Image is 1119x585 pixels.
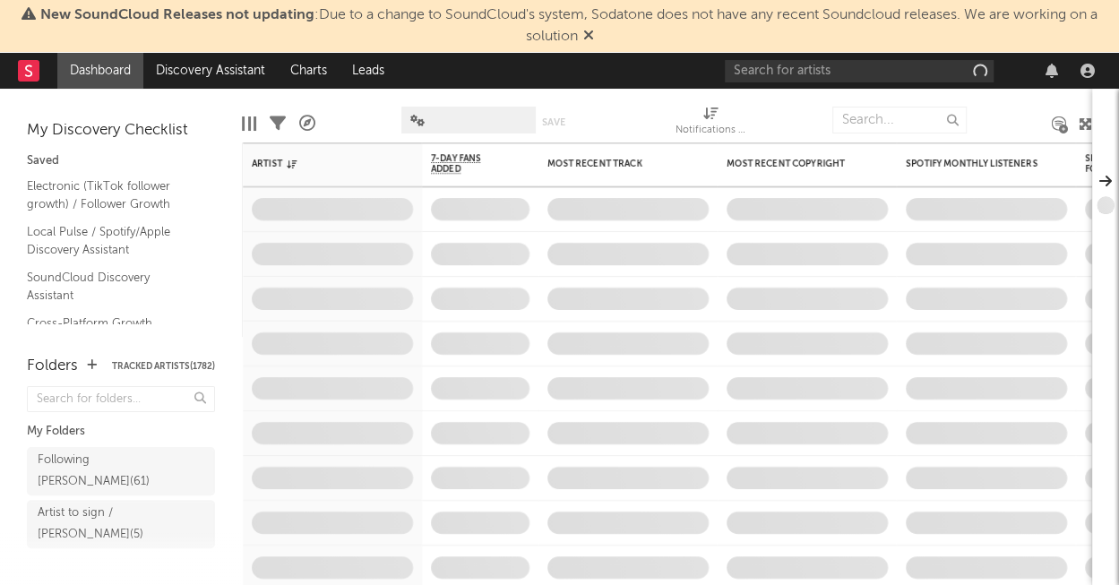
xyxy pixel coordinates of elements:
div: Notifications (Artist) [676,120,747,142]
div: A&R Pipeline [299,98,315,150]
input: Search... [832,107,967,133]
a: Electronic (TikTok follower growth) / Follower Growth [27,176,197,213]
div: Saved [27,151,215,172]
div: Edit Columns [242,98,256,150]
div: Spotify Monthly Listeners [906,159,1040,169]
span: 7-Day Fans Added [431,153,503,175]
input: Search for folders... [27,386,215,412]
div: Artist [252,159,386,169]
span: New SoundCloud Releases not updating [40,8,314,22]
div: Filters [270,98,286,150]
span: Dismiss [583,30,594,44]
div: Following [PERSON_NAME] ( 61 ) [38,450,164,493]
a: Following [PERSON_NAME](61) [27,447,215,495]
a: Leads [340,53,397,89]
a: Charts [278,53,340,89]
a: SoundCloud Discovery Assistant [27,268,197,305]
div: Most Recent Track [547,159,682,169]
div: My Discovery Checklist [27,120,215,142]
a: Local Pulse / Spotify/Apple Discovery Assistant [27,222,197,259]
button: Tracked Artists(1782) [112,362,215,371]
button: Save [542,117,565,127]
div: Notifications (Artist) [676,98,747,150]
span: : Due to a change to SoundCloud's system, Sodatone does not have any recent Soundcloud releases. ... [40,8,1097,44]
input: Search for artists [725,60,994,82]
div: Folders [27,356,78,377]
a: Cross-Platform Growth ([GEOGRAPHIC_DATA] - Electronic) / Follower Growth [27,314,197,368]
a: Artist to sign / [PERSON_NAME](5) [27,500,215,548]
div: Most Recent Copyright [727,159,861,169]
div: My Folders [27,421,215,443]
div: Artist to sign / [PERSON_NAME] ( 5 ) [38,503,164,546]
a: Dashboard [57,53,143,89]
a: Discovery Assistant [143,53,278,89]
